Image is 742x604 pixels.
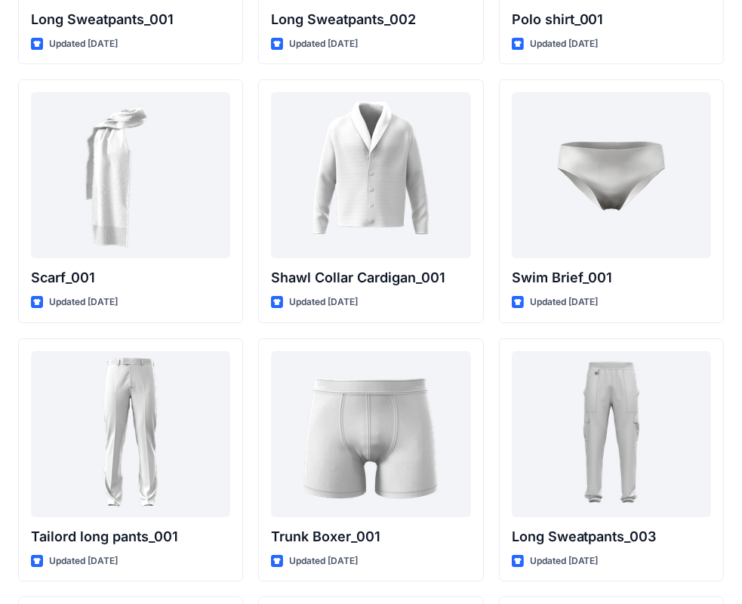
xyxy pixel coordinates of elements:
a: Trunk Boxer_001 [271,351,470,517]
p: Trunk Boxer_001 [271,526,470,547]
p: Updated [DATE] [289,36,358,52]
p: Updated [DATE] [530,294,599,310]
p: Updated [DATE] [49,36,118,52]
a: Tailord long pants_001 [31,351,230,517]
p: Long Sweatpants_003 [512,526,711,547]
p: Updated [DATE] [530,553,599,569]
a: Swim Brief_001 [512,92,711,258]
a: Long Sweatpants_003 [512,351,711,517]
p: Tailord long pants_001 [31,526,230,547]
a: Scarf_001 [31,92,230,258]
p: Long Sweatpants_001 [31,9,230,30]
a: Shawl Collar Cardigan_001 [271,92,470,258]
p: Updated [DATE] [530,36,599,52]
p: Swim Brief_001 [512,267,711,288]
p: Scarf_001 [31,267,230,288]
p: Updated [DATE] [49,553,118,569]
p: Updated [DATE] [289,553,358,569]
p: Updated [DATE] [289,294,358,310]
p: Long Sweatpants_002 [271,9,470,30]
p: Shawl Collar Cardigan_001 [271,267,470,288]
p: Updated [DATE] [49,294,118,310]
p: Polo shirt_001 [512,9,711,30]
